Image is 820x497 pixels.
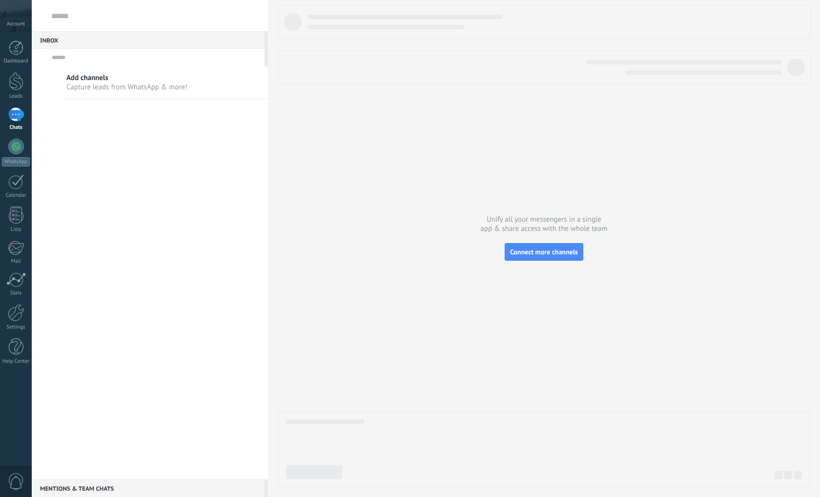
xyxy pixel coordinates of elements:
[2,358,30,365] div: Help Center
[2,93,30,100] div: Leads
[505,243,583,261] button: Connect more channels
[2,227,30,233] div: Lists
[2,192,30,199] div: Calendar
[66,83,187,92] span: Capture leads from WhatsApp & more!
[2,290,30,296] div: Stats
[2,258,30,265] div: Mail
[32,479,265,497] div: Mentions & Team chats
[2,58,30,64] div: Dashboard
[2,324,30,331] div: Settings
[7,21,25,27] span: Account
[510,248,578,256] span: Connect more channels
[2,124,30,131] div: Chats
[2,157,30,166] div: WhatsApp
[66,73,187,83] span: Add channels
[32,31,265,49] div: Inbox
